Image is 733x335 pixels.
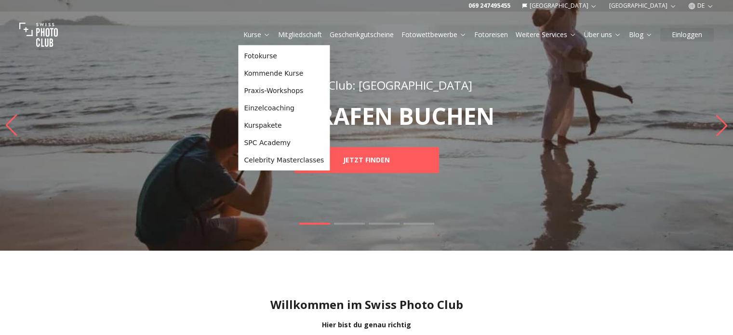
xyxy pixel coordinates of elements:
h1: Willkommen im Swiss Photo Club [8,297,725,312]
b: JETZT FINDEN [343,155,390,165]
a: Fotoreisen [474,30,508,40]
a: Praxis-Workshops [240,82,328,99]
a: Fotowettbewerbe [401,30,466,40]
button: Einloggen [660,28,714,41]
a: 069 247495455 [468,2,510,10]
button: Mitgliedschaft [274,28,326,41]
a: Kurse [243,30,270,40]
a: Kurspakete [240,117,328,134]
p: FOTOGRAFEN BUCHEN [197,105,536,128]
a: Über uns [584,30,621,40]
a: SPC Academy [240,134,328,151]
button: Blog [625,28,656,41]
a: Weitere Services [516,30,576,40]
a: Geschenkgutscheine [330,30,394,40]
button: Kurse [240,28,274,41]
button: Fotoreisen [470,28,512,41]
a: Einzelcoaching [240,99,328,117]
div: Hier bist du genau richtig [8,320,725,330]
a: Mitgliedschaft [278,30,322,40]
a: Celebrity Masterclasses [240,151,328,169]
button: Weitere Services [512,28,580,41]
a: Fotokurse [240,47,328,65]
a: JETZT FINDEN [294,147,439,173]
button: Fotowettbewerbe [398,28,470,41]
button: Über uns [580,28,625,41]
a: Kommende Kurse [240,65,328,82]
a: Blog [629,30,653,40]
button: Geschenkgutscheine [326,28,398,41]
span: Swiss Photo Club: [GEOGRAPHIC_DATA] [261,77,472,93]
img: Swiss photo club [19,15,58,54]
